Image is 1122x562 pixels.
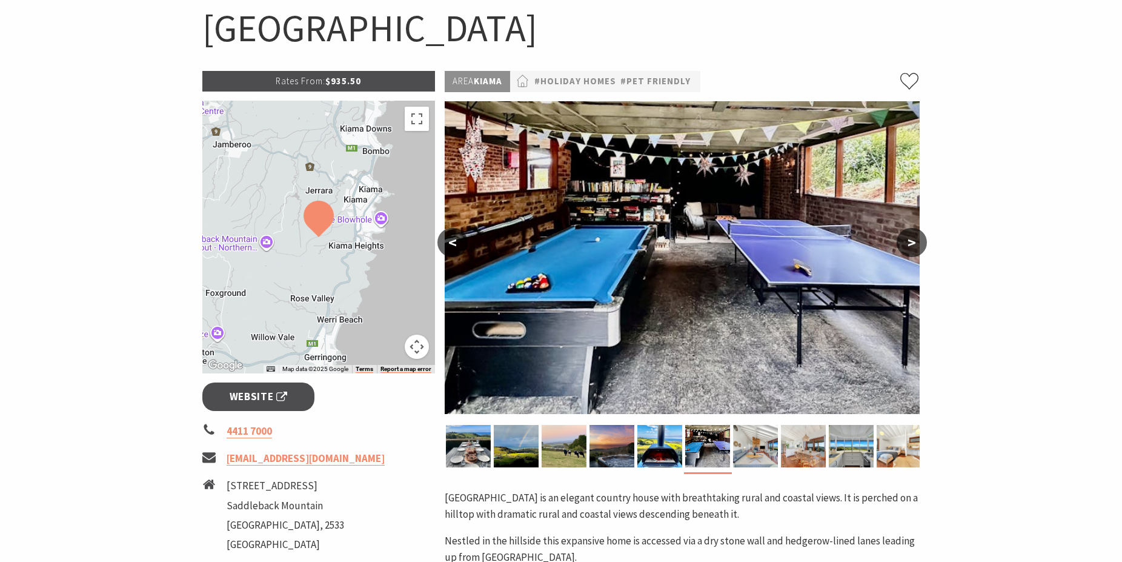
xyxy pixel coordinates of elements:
a: Report a map error [380,366,431,373]
p: $935.50 [202,71,435,92]
img: The view from the deck at sunrise [589,425,634,467]
li: [GEOGRAPHIC_DATA], 2533 [227,517,344,534]
a: Terms (opens in new tab) [356,366,373,373]
a: #Holiday Homes [534,74,616,89]
span: Website [230,389,288,405]
p: Kiama [445,71,510,92]
img: games room [685,425,730,467]
img: games room [445,101,920,414]
h1: [GEOGRAPHIC_DATA] [202,4,920,53]
a: [EMAIL_ADDRESS][DOMAIN_NAME] [227,452,385,466]
img: main bed [877,425,921,467]
span: Rates From: [276,75,325,87]
button: Keyboard shortcuts [267,365,275,373]
img: lunch with a view [446,425,491,467]
a: Website [202,383,314,411]
img: cows [542,425,586,467]
li: [GEOGRAPHIC_DATA] [227,537,344,553]
img: kitchen [829,425,874,467]
img: Dining room and kitchen [781,425,826,467]
button: < [437,228,468,257]
a: 4411 7000 [227,424,272,438]
a: Open this area in Google Maps (opens a new window) [205,358,245,373]
li: Saddleback Mountain [227,498,344,514]
span: Map data ©2025 Google [282,366,348,372]
button: > [897,228,927,257]
button: Toggle fullscreen view [405,107,429,131]
img: rainbow view [494,425,539,467]
button: Map camera controls [405,335,429,359]
p: [GEOGRAPHIC_DATA] is an elegant country house with breathtaking rural and coastal views. It is pe... [445,490,920,523]
a: #Pet Friendly [620,74,691,89]
span: Area [453,75,474,87]
li: [STREET_ADDRESS] [227,478,344,494]
img: pizza oven [637,425,682,467]
img: Google [205,358,245,373]
img: lounge [733,425,778,467]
